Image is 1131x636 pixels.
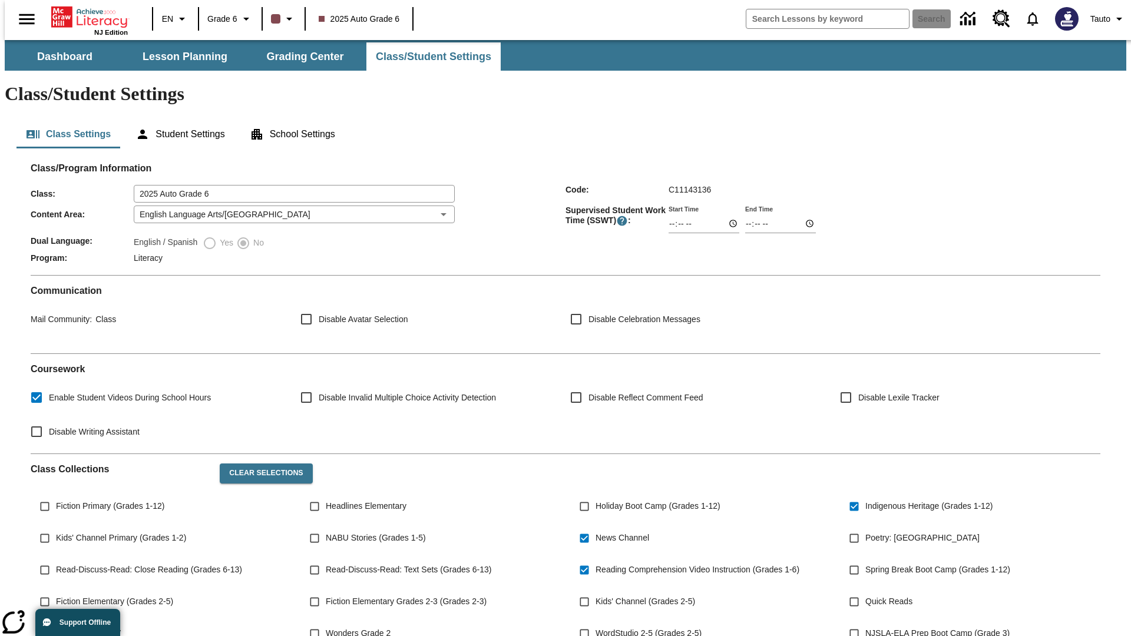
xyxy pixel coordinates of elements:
[596,532,649,544] span: News Channel
[865,564,1010,576] span: Spring Break Boot Camp (Grades 1-12)
[56,532,186,544] span: Kids' Channel Primary (Grades 1-2)
[669,185,711,194] span: C11143136
[207,13,237,25] span: Grade 6
[31,189,134,198] span: Class :
[56,595,173,608] span: Fiction Elementary (Grades 2-5)
[134,206,455,223] div: English Language Arts/[GEOGRAPHIC_DATA]
[6,42,124,71] button: Dashboard
[126,42,244,71] button: Lesson Planning
[669,204,699,213] label: Start Time
[31,285,1100,296] h2: Communication
[31,363,1100,375] h2: Course work
[319,392,496,404] span: Disable Invalid Multiple Choice Activity Detection
[5,42,502,71] div: SubNavbar
[986,3,1017,35] a: Resource Center, Will open in new tab
[326,532,426,544] span: NABU Stories (Grades 1-5)
[31,314,92,324] span: Mail Community :
[134,253,163,263] span: Literacy
[162,13,173,25] span: EN
[1017,4,1048,34] a: Notifications
[5,40,1126,71] div: SubNavbar
[31,174,1100,266] div: Class/Program Information
[92,314,116,324] span: Class
[266,8,301,29] button: Class color is dark brown. Change class color
[1048,4,1086,34] button: Select a new avatar
[319,313,408,326] span: Disable Avatar Selection
[35,609,120,636] button: Support Offline
[865,500,993,512] span: Indigenous Heritage (Grades 1-12)
[31,285,1100,344] div: Communication
[326,564,491,576] span: Read-Discuss-Read: Text Sets (Grades 6-13)
[266,50,343,64] span: Grading Center
[203,8,258,29] button: Grade: Grade 6, Select a grade
[94,29,128,36] span: NJ Edition
[31,253,134,263] span: Program :
[51,4,128,36] div: Home
[220,463,312,483] button: Clear Selections
[596,500,720,512] span: Holiday Boot Camp (Grades 1-12)
[59,618,111,627] span: Support Offline
[16,120,120,148] button: Class Settings
[953,3,986,35] a: Data Center
[588,313,700,326] span: Disable Celebration Messages
[56,500,164,512] span: Fiction Primary (Grades 1-12)
[1086,8,1131,29] button: Profile/Settings
[31,236,134,246] span: Dual Language :
[616,215,628,227] button: Supervised Student Work Time is the timeframe when students can take LevelSet and when lessons ar...
[326,500,406,512] span: Headlines Elementary
[865,595,912,608] span: Quick Reads
[319,13,400,25] span: 2025 Auto Grade 6
[217,237,233,249] span: Yes
[565,185,669,194] span: Code :
[126,120,234,148] button: Student Settings
[746,9,909,28] input: search field
[865,532,980,544] span: Poetry: [GEOGRAPHIC_DATA]
[31,163,1100,174] h2: Class/Program Information
[240,120,345,148] button: School Settings
[250,237,264,249] span: No
[745,204,773,213] label: End Time
[49,392,211,404] span: Enable Student Videos During School Hours
[596,595,695,608] span: Kids' Channel (Grades 2-5)
[376,50,491,64] span: Class/Student Settings
[51,5,128,29] a: Home
[5,83,1126,105] h1: Class/Student Settings
[31,210,134,219] span: Content Area :
[157,8,194,29] button: Language: EN, Select a language
[596,564,799,576] span: Reading Comprehension Video Instruction (Grades 1-6)
[16,120,1115,148] div: Class/Student Settings
[56,564,242,576] span: Read-Discuss-Read: Close Reading (Grades 6-13)
[49,426,140,438] span: Disable Writing Assistant
[9,2,44,37] button: Open side menu
[246,42,364,71] button: Grading Center
[588,392,703,404] span: Disable Reflect Comment Feed
[31,463,210,475] h2: Class Collections
[143,50,227,64] span: Lesson Planning
[134,236,197,250] label: English / Spanish
[1090,13,1110,25] span: Tauto
[326,595,487,608] span: Fiction Elementary Grades 2-3 (Grades 2-3)
[134,185,455,203] input: Class
[37,50,92,64] span: Dashboard
[565,206,669,227] span: Supervised Student Work Time (SSWT) :
[858,392,940,404] span: Disable Lexile Tracker
[366,42,501,71] button: Class/Student Settings
[1055,7,1079,31] img: Avatar
[31,363,1100,444] div: Coursework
